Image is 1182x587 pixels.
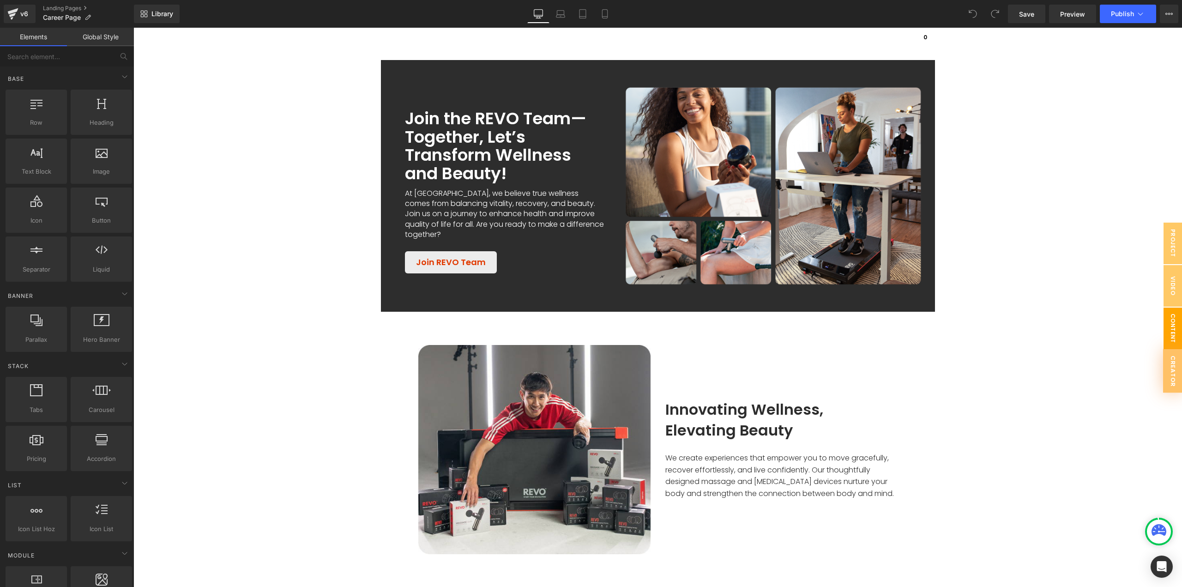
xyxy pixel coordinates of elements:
[1012,195,1049,236] span: Project manager
[532,392,659,413] span: Elevating Beauty
[271,161,471,212] p: At [GEOGRAPHIC_DATA], we believe true wellness comes from balancing vitality, recovery, and beaut...
[1049,5,1096,23] a: Preview
[532,372,764,393] h1: Innovating Wellness,
[7,551,36,560] span: Module
[8,167,64,176] span: Text Block
[283,228,352,241] span: Join REVO Team
[1100,5,1156,23] button: Publish
[787,7,795,25] a: Cart
[1019,9,1034,19] span: Save
[151,10,173,18] span: Library
[73,524,129,534] span: Icon List
[8,335,64,345] span: Parallax
[18,8,30,20] div: v6
[8,405,64,415] span: Tabs
[73,335,129,345] span: Hero Banner
[1012,237,1049,279] span: Video Editor
[73,118,129,127] span: Heading
[43,5,134,12] a: Landing Pages
[1160,5,1178,23] button: More
[1012,280,1049,321] span: Content Manager
[73,405,129,415] span: Carousel
[1151,556,1173,578] div: Open Intercom Messenger
[43,14,81,21] span: Career Page
[8,216,64,225] span: Icon
[594,5,616,23] a: Mobile
[7,74,25,83] span: Base
[7,362,30,370] span: Stack
[134,5,180,23] a: New Library
[7,291,34,300] span: Banner
[73,454,129,464] span: Accordion
[964,5,982,23] button: Undo
[73,167,129,176] span: Image
[271,224,363,246] a: Join REVO Team
[73,265,129,274] span: Liquid
[790,7,794,12] span: 0
[1010,321,1049,365] span: Creator Manager
[8,265,64,274] span: Separator
[549,5,572,23] a: Laptop
[1111,10,1134,18] span: Publish
[572,5,594,23] a: Tablet
[254,7,262,25] a: Menu
[8,118,64,127] span: Row
[4,5,36,23] a: v6
[271,82,464,155] p: Join the REVO Team—Together, Let’s Transform Wellness and Beauty!
[8,524,64,534] span: Icon List Hoz
[1060,9,1085,19] span: Preview
[67,28,134,46] a: Global Style
[7,481,23,490] span: List
[986,5,1004,23] button: Redo
[532,424,764,472] p: We create experiences that empower you to move gracefully, recover effortlessly, and live confide...
[73,216,129,225] span: Button
[8,454,64,464] span: Pricing
[527,5,549,23] a: Desktop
